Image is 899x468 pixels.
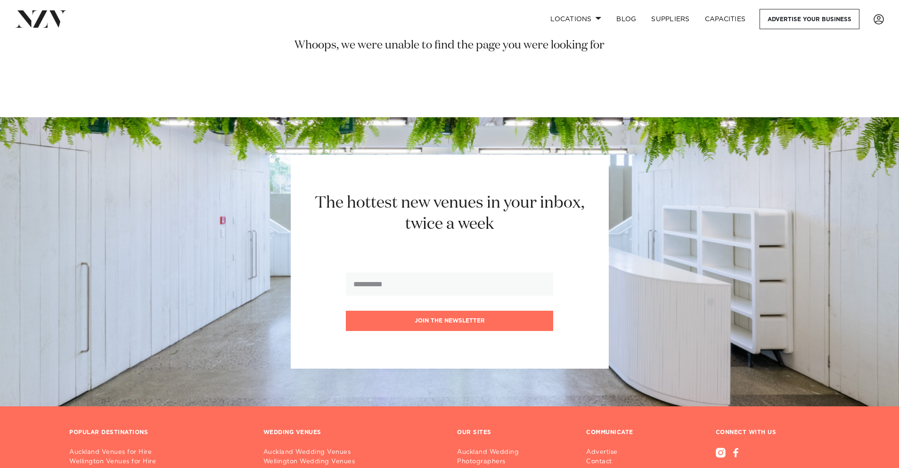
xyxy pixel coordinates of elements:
[760,9,859,29] a: Advertise your business
[457,448,571,467] a: Auckland Wedding Photographers
[644,9,697,29] a: SUPPLIERS
[586,457,655,467] a: Contact
[586,448,655,457] a: Advertise
[543,9,609,29] a: Locations
[15,10,66,27] img: nzv-logo.png
[697,9,753,29] a: Capacities
[263,457,442,467] a: Wellington Wedding Venues
[69,448,248,457] a: Auckland Venues for Hire
[303,193,596,235] h2: The hottest new venues in your inbox, twice a week
[263,429,321,436] h3: WEDDING VENUES
[586,429,633,436] h3: COMMUNICATE
[346,311,553,331] button: Join the newsletter
[457,429,491,436] h3: OUR SITES
[118,38,781,53] h3: Whoops, we were unable to find the page you were looking for
[609,9,644,29] a: BLOG
[69,429,148,436] h3: POPULAR DESTINATIONS
[716,429,830,436] h3: CONNECT WITH US
[69,457,248,467] a: Wellington Venues for Hire
[263,448,442,457] a: Auckland Wedding Venues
